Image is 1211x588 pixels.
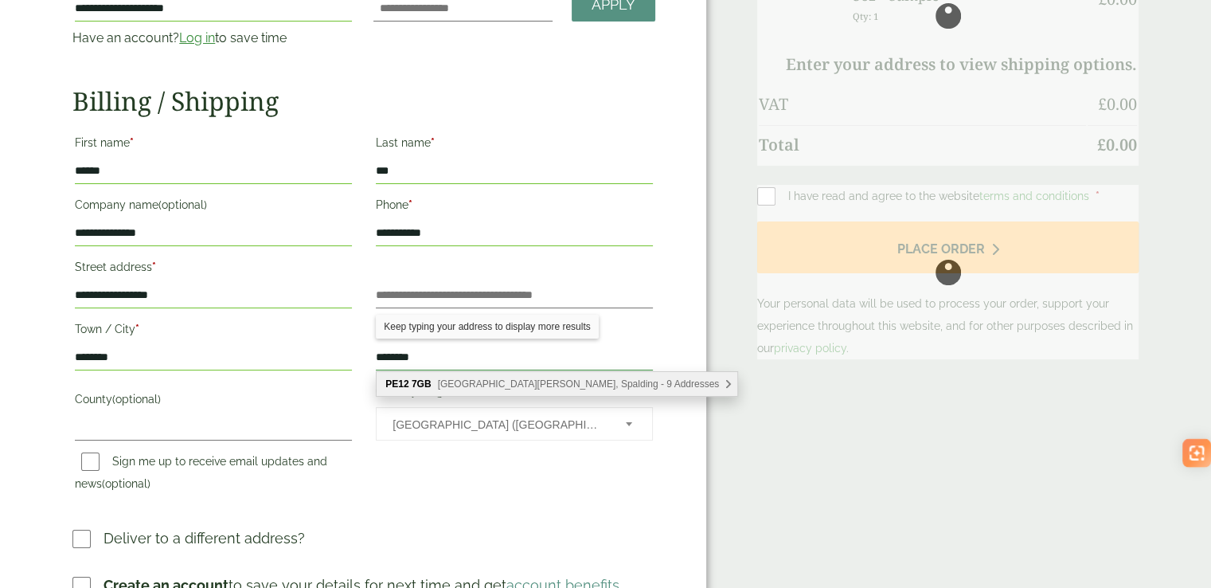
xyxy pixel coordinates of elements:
[179,30,215,45] a: Log in
[130,136,134,149] abbr: required
[158,198,207,211] span: (optional)
[393,408,604,441] span: United Kingdom (UK)
[408,198,412,211] abbr: required
[81,453,100,471] input: Sign me up to receive email updates and news(optional)
[75,455,327,495] label: Sign me up to receive email updates and news
[377,372,737,396] div: PE12 7GB
[104,527,305,549] p: Deliver to a different address?
[431,136,435,149] abbr: required
[75,131,352,159] label: First name
[102,477,150,490] span: (optional)
[376,131,653,159] label: Last name
[152,261,156,273] abbr: required
[376,407,653,441] span: Country/Region
[75,194,352,221] label: Company name
[412,378,432,390] b: 7GB
[459,385,463,398] abbr: required
[72,29,354,48] p: Have an account? to save time
[72,86,655,116] h2: Billing / Shipping
[376,315,598,339] div: Keep typing your address to display more results
[438,378,720,390] span: [GEOGRAPHIC_DATA][PERSON_NAME], Spalding - 9 Addresses
[75,318,352,345] label: Town / City
[385,378,408,390] b: PE12
[75,256,352,283] label: Street address
[376,194,653,221] label: Phone
[135,323,139,335] abbr: required
[112,393,161,406] span: (optional)
[75,388,352,415] label: County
